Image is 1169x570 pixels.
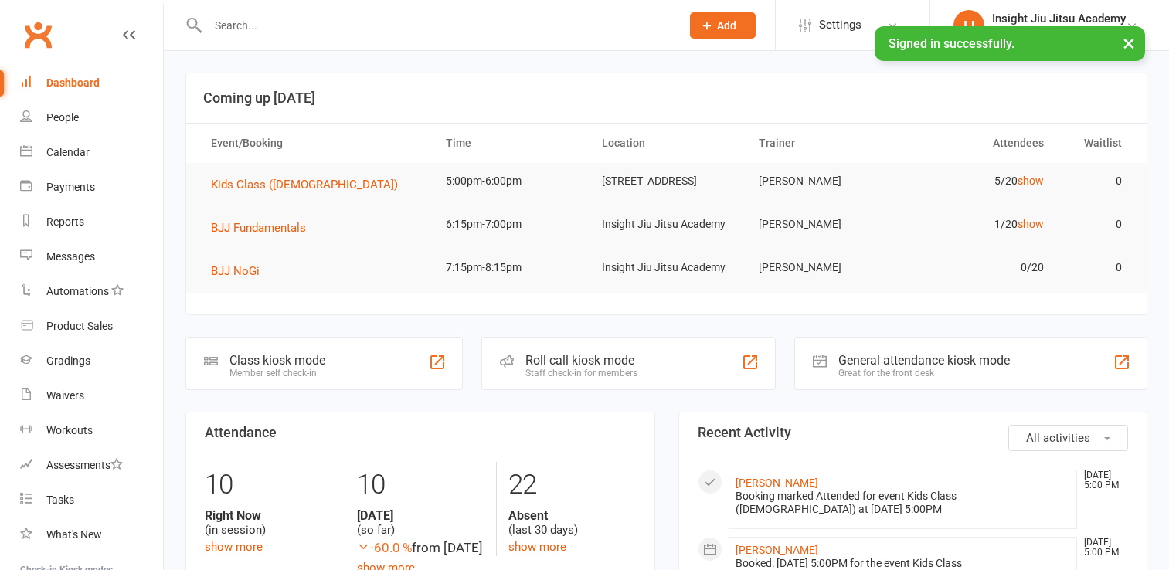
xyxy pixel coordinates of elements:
button: Add [690,12,756,39]
a: Product Sales [20,309,163,344]
th: Event/Booking [197,124,432,163]
a: Payments [20,170,163,205]
td: [PERSON_NAME] [745,163,902,199]
a: Gradings [20,344,163,378]
div: 22 [508,462,636,508]
td: 5/20 [901,163,1058,199]
th: Attendees [901,124,1058,163]
span: Signed in successfully. [889,36,1014,51]
div: People [46,111,79,124]
button: × [1115,26,1143,59]
a: Tasks [20,483,163,517]
div: Payments [46,181,95,193]
td: 5:00pm-6:00pm [432,163,589,199]
td: Insight Jiu Jitsu Academy [588,206,745,243]
a: What's New [20,517,163,552]
a: [PERSON_NAME] [736,544,818,556]
a: Calendar [20,135,163,170]
div: Booking marked Attended for event Kids Class ([DEMOGRAPHIC_DATA]) at [DATE] 5:00PM [736,490,1071,516]
span: All activities [1026,431,1090,445]
td: [STREET_ADDRESS] [588,163,745,199]
td: 6:15pm-7:00pm [432,206,589,243]
td: 0 [1058,249,1136,286]
a: Dashboard [20,66,163,100]
td: [PERSON_NAME] [745,206,902,243]
a: Automations [20,274,163,309]
div: from [DATE] [357,538,484,558]
span: BJJ NoGi [211,264,260,278]
div: Dashboard [46,76,100,89]
h3: Coming up [DATE] [203,90,1130,106]
div: Class kiosk mode [229,353,325,368]
div: (so far) [357,508,484,538]
th: Waitlist [1058,124,1136,163]
div: Reports [46,215,84,228]
a: show [1018,218,1044,230]
span: BJJ Fundamentals [211,221,306,235]
td: [PERSON_NAME] [745,249,902,286]
span: Kids Class ([DEMOGRAPHIC_DATA]) [211,178,398,192]
div: What's New [46,528,102,541]
button: Kids Class ([DEMOGRAPHIC_DATA]) [211,175,409,194]
div: 10 [205,462,333,508]
div: Product Sales [46,320,113,332]
strong: [DATE] [357,508,484,523]
h3: Attendance [205,425,636,440]
a: show more [508,540,566,554]
div: IJ [953,10,984,41]
h3: Recent Activity [698,425,1129,440]
time: [DATE] 5:00 PM [1076,538,1127,558]
a: [PERSON_NAME] [736,477,818,489]
button: BJJ NoGi [211,262,270,280]
a: Assessments [20,448,163,483]
th: Location [588,124,745,163]
a: show [1018,175,1044,187]
span: -60.0 % [357,540,412,555]
div: Roll call kiosk mode [525,353,637,368]
div: Great for the front desk [838,368,1010,378]
div: Member self check-in [229,368,325,378]
div: Insight Jiu Jitsu Academy [992,12,1126,25]
a: People [20,100,163,135]
td: 0/20 [901,249,1058,286]
strong: Absent [508,508,636,523]
span: Add [717,19,736,32]
div: Assessments [46,459,123,471]
div: Staff check-in for members [525,368,637,378]
div: Automations [46,285,109,297]
td: 0 [1058,206,1136,243]
div: Gradings [46,355,90,367]
a: Waivers [20,378,163,413]
a: Messages [20,239,163,274]
div: Messages [46,250,95,263]
td: 0 [1058,163,1136,199]
button: All activities [1008,425,1128,451]
div: 10 [357,462,484,508]
div: General attendance kiosk mode [838,353,1010,368]
div: (in session) [205,508,333,538]
div: Workouts [46,424,93,436]
time: [DATE] 5:00 PM [1076,470,1127,490]
a: Clubworx [19,15,57,54]
td: 1/20 [901,206,1058,243]
strong: Right Now [205,508,333,523]
span: Settings [819,8,861,42]
a: show more [205,540,263,554]
button: BJJ Fundamentals [211,219,317,237]
input: Search... [203,15,670,36]
th: Trainer [745,124,902,163]
td: Insight Jiu Jitsu Academy [588,249,745,286]
div: Tasks [46,494,74,506]
a: Reports [20,205,163,239]
a: Workouts [20,413,163,448]
th: Time [432,124,589,163]
div: Waivers [46,389,84,402]
div: (last 30 days) [508,508,636,538]
td: 7:15pm-8:15pm [432,249,589,286]
div: Calendar [46,146,90,158]
div: Insight Jiu Jitsu Academy [992,25,1126,39]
